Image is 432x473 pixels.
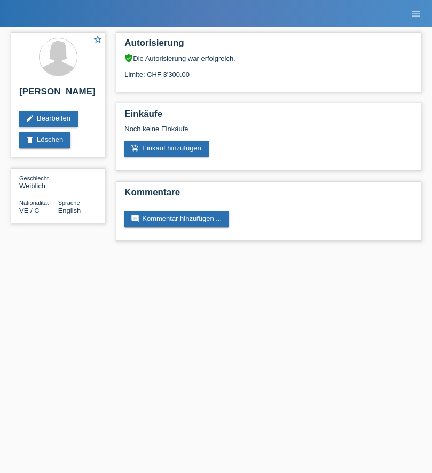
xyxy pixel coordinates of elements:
[124,125,413,141] div: Noch keine Einkäufe
[19,174,58,190] div: Weiblich
[411,9,421,19] i: menu
[124,38,413,54] h2: Autorisierung
[131,214,139,223] i: comment
[124,62,413,78] div: Limite: CHF 3'300.00
[124,187,413,203] h2: Kommentare
[19,175,49,181] span: Geschlecht
[58,206,81,214] span: English
[19,132,70,148] a: deleteLöschen
[26,135,34,144] i: delete
[124,54,413,62] div: Die Autorisierung war erfolgreich.
[124,141,209,157] a: add_shopping_cartEinkauf hinzufügen
[19,206,40,214] span: Venezuela / C / 07.03.2021
[405,10,427,17] a: menu
[93,35,103,46] a: star_border
[131,144,139,153] i: add_shopping_cart
[124,109,413,125] h2: Einkäufe
[26,114,34,123] i: edit
[124,54,133,62] i: verified_user
[93,35,103,44] i: star_border
[124,211,229,227] a: commentKommentar hinzufügen ...
[19,199,49,206] span: Nationalität
[19,111,78,127] a: editBearbeiten
[58,199,80,206] span: Sprache
[19,86,97,102] h2: [PERSON_NAME]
